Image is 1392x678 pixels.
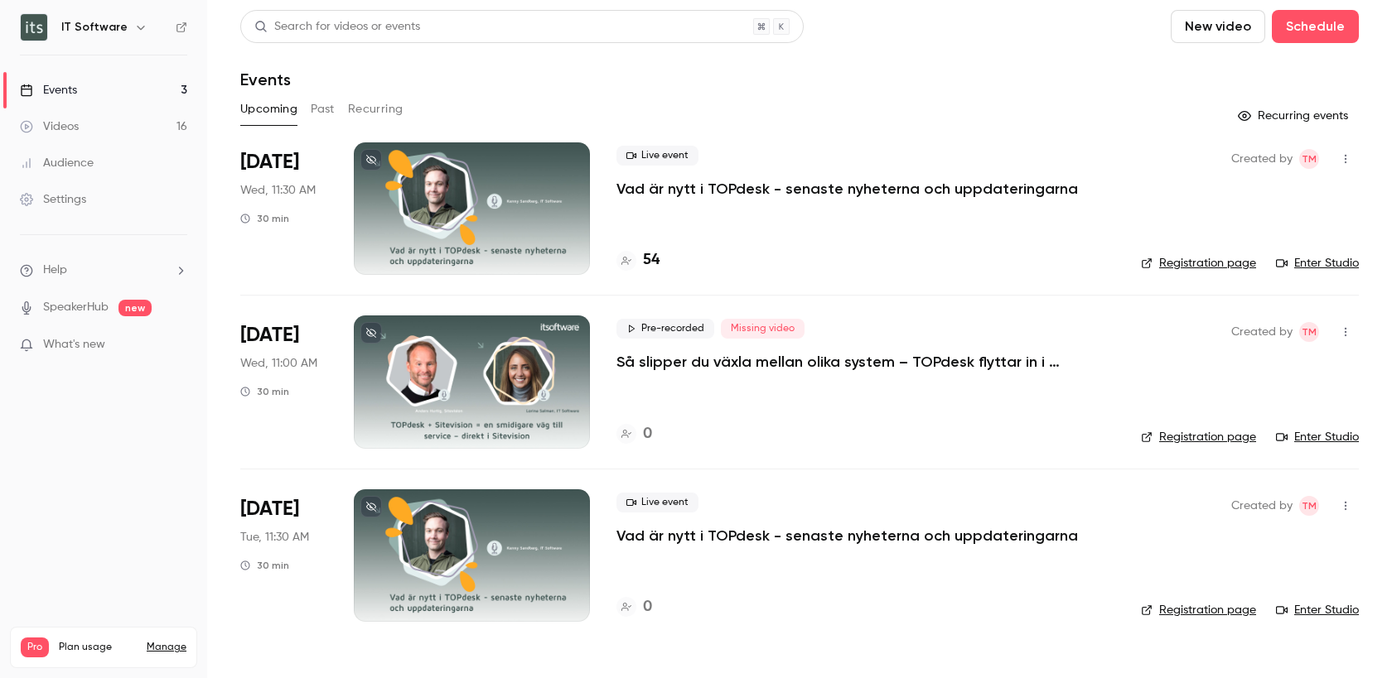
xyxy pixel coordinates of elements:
[240,142,327,275] div: Oct 22 Wed, 11:30 AM (Europe/Stockholm)
[1299,322,1319,342] span: Tanya Masiyenka
[20,82,77,99] div: Events
[643,249,660,272] h4: 54
[1302,496,1317,516] span: TM
[240,182,316,199] span: Wed, 11:30 AM
[616,423,652,445] a: 0
[616,319,714,339] span: Pre-recorded
[240,529,309,546] span: Tue, 11:30 AM
[1141,429,1256,445] a: Registration page
[240,322,299,349] span: [DATE]
[20,118,79,135] div: Videos
[1276,429,1359,445] a: Enter Studio
[240,96,297,123] button: Upcoming
[1231,322,1293,342] span: Created by
[20,191,86,208] div: Settings
[118,300,152,316] span: new
[616,526,1078,546] a: Vad är nytt i TOPdesk - senaste nyheterna och uppdateringarna
[240,559,289,572] div: 30 min
[240,489,327,622] div: Dec 16 Tue, 11:30 AM (Europe/Stockholm)
[43,299,109,316] a: SpeakerHub
[1299,496,1319,516] span: Tanya Masiyenka
[240,385,289,398] div: 30 min
[616,352,1114,372] a: Så slipper du växla mellan olika system – TOPdesk flyttar in i Sitevision
[147,641,186,654] a: Manage
[21,637,49,657] span: Pro
[1302,322,1317,342] span: TM
[616,179,1078,199] a: Vad är nytt i TOPdesk - senaste nyheterna och uppdateringarna
[643,423,652,445] h4: 0
[721,319,805,339] span: Missing video
[43,262,67,279] span: Help
[1231,149,1293,169] span: Created by
[348,96,404,123] button: Recurring
[61,19,128,36] h6: IT Software
[1230,103,1359,129] button: Recurring events
[254,18,420,36] div: Search for videos or events
[1141,255,1256,272] a: Registration page
[1299,149,1319,169] span: Tanya Masiyenka
[643,596,652,618] h4: 0
[21,14,47,41] img: IT Software
[20,155,94,171] div: Audience
[1276,255,1359,272] a: Enter Studio
[240,496,299,522] span: [DATE]
[240,70,291,89] h1: Events
[43,336,105,353] span: What's new
[616,146,698,166] span: Live event
[240,149,299,176] span: [DATE]
[240,315,327,448] div: Nov 5 Wed, 11:00 AM (Europe/Stockholm)
[240,212,289,225] div: 30 min
[1302,149,1317,169] span: TM
[1141,602,1256,618] a: Registration page
[1276,602,1359,618] a: Enter Studio
[1272,10,1359,43] button: Schedule
[616,493,698,512] span: Live event
[311,96,335,123] button: Past
[240,355,317,372] span: Wed, 11:00 AM
[59,641,137,654] span: Plan usage
[20,262,187,279] li: help-dropdown-opener
[1231,496,1293,516] span: Created by
[616,596,652,618] a: 0
[616,249,660,272] a: 54
[1171,10,1265,43] button: New video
